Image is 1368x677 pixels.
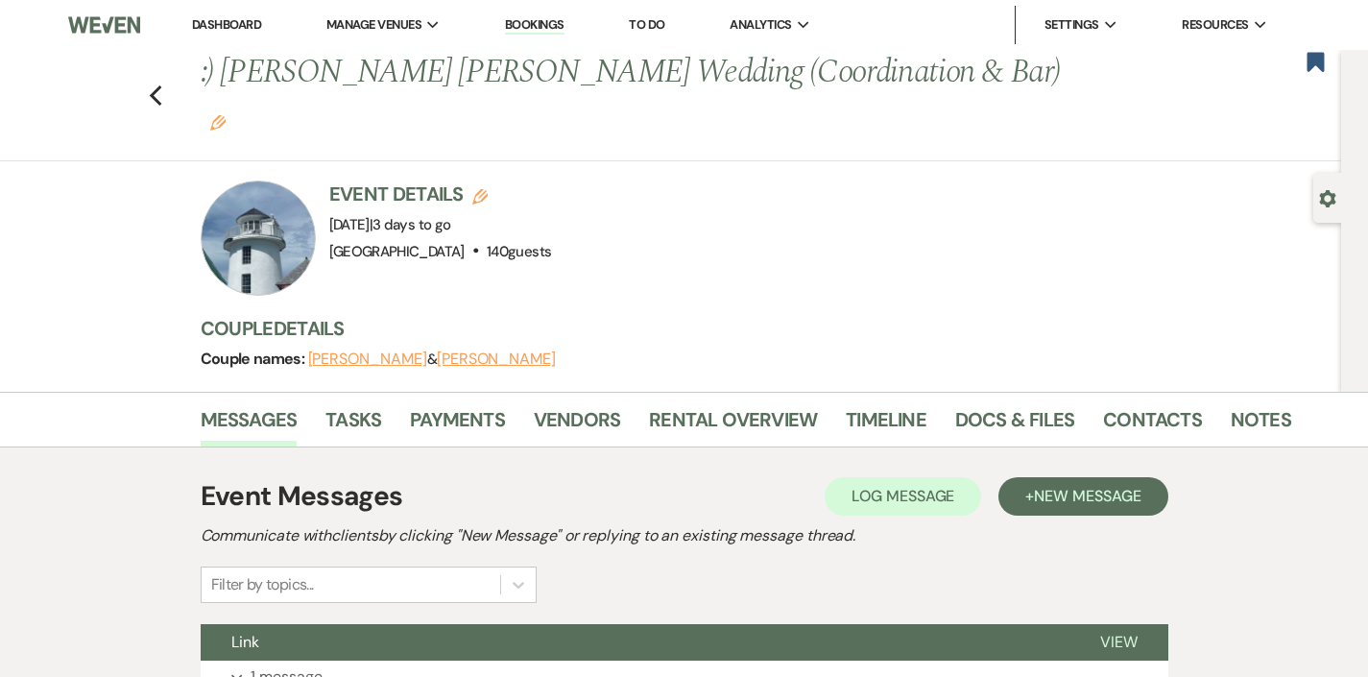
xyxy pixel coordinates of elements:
[1182,15,1248,35] span: Resources
[1100,632,1138,652] span: View
[211,573,314,596] div: Filter by topics...
[1103,404,1202,447] a: Contacts
[1231,404,1291,447] a: Notes
[487,242,551,261] span: 140 guests
[231,632,259,652] span: Link
[410,404,505,447] a: Payments
[329,215,451,234] span: [DATE]
[437,351,556,367] button: [PERSON_NAME]
[825,477,981,516] button: Log Message
[370,215,451,234] span: |
[68,5,140,45] img: Weven Logo
[1034,486,1140,506] span: New Message
[201,404,298,447] a: Messages
[1044,15,1099,35] span: Settings
[629,16,664,33] a: To Do
[1319,188,1336,206] button: Open lead details
[201,524,1168,547] h2: Communicate with clients by clicking "New Message" or replying to an existing message thread.
[852,486,954,506] span: Log Message
[210,113,226,131] button: Edit
[1069,624,1168,661] button: View
[998,477,1167,516] button: +New Message
[730,15,791,35] span: Analytics
[201,315,1276,342] h3: Couple Details
[329,242,465,261] span: [GEOGRAPHIC_DATA]
[372,215,450,234] span: 3 days to go
[308,350,556,369] span: &
[325,404,381,447] a: Tasks
[505,16,564,35] a: Bookings
[955,404,1074,447] a: Docs & Files
[534,404,620,447] a: Vendors
[201,349,308,369] span: Couple names:
[846,404,926,447] a: Timeline
[192,16,261,33] a: Dashboard
[326,15,421,35] span: Manage Venues
[649,404,817,447] a: Rental Overview
[329,181,552,207] h3: Event Details
[201,50,1061,141] h1: :) [PERSON_NAME] [PERSON_NAME] Wedding (Coordination & Bar)
[308,351,427,367] button: [PERSON_NAME]
[201,624,1069,661] button: Link
[201,476,403,517] h1: Event Messages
